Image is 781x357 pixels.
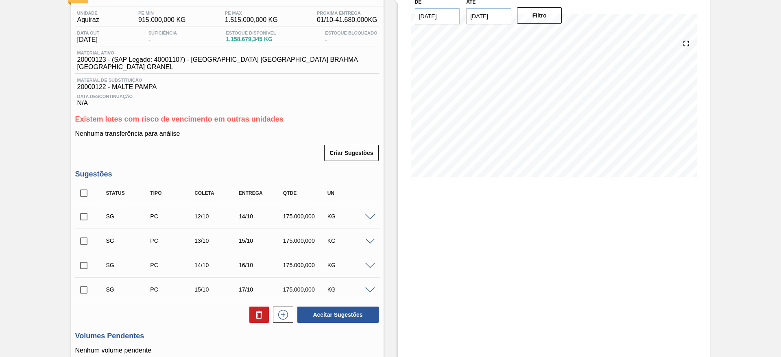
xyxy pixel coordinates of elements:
[192,213,242,220] div: 12/10/2025
[226,36,276,42] span: 1.158.679,345 KG
[77,83,377,91] span: 20000122 - MALTE PAMPA
[415,8,460,24] input: dd/mm/yyyy
[77,78,377,83] span: Material de Substituição
[75,91,380,107] div: N/A
[77,56,382,71] span: 20000123 - (SAP Legado: 40001107) - [GEOGRAPHIC_DATA] [GEOGRAPHIC_DATA] BRAHMA [GEOGRAPHIC_DATA] ...
[237,262,286,268] div: 16/10/2025
[293,306,380,324] div: Aceitar Sugestões
[77,30,100,35] span: Data out
[325,190,375,196] div: UN
[77,50,382,55] span: Material ativo
[75,347,380,354] p: Nenhum volume pendente
[281,286,330,293] div: 175.000,000
[75,332,380,340] h3: Volumes Pendentes
[148,30,177,35] span: Suficiência
[237,237,286,244] div: 15/10/2025
[325,30,377,35] span: Estoque Bloqueado
[317,16,377,24] span: 01/10 - 41.680,000 KG
[325,144,379,162] div: Criar Sugestões
[146,30,179,44] div: -
[225,16,278,24] span: 1.515.000,000 KG
[192,286,242,293] div: 15/10/2025
[75,130,380,137] p: Nenhuma transferência para análise
[148,237,197,244] div: Pedido de Compra
[104,190,153,196] div: Status
[325,262,375,268] div: KG
[75,170,380,178] h3: Sugestões
[317,11,377,15] span: Próxima Entrega
[226,30,276,35] span: Estoque Disponível
[104,262,153,268] div: Sugestão Criada
[138,16,186,24] span: 915.000,000 KG
[192,262,242,268] div: 14/10/2025
[77,36,100,44] span: [DATE]
[138,11,186,15] span: PE MIN
[192,190,242,196] div: Coleta
[148,190,197,196] div: Tipo
[323,30,379,44] div: -
[466,8,511,24] input: dd/mm/yyyy
[77,16,99,24] span: Aquiraz
[75,115,284,123] span: Existem lotes com risco de vencimento em outras unidades
[281,213,330,220] div: 175.000,000
[517,7,562,24] button: Filtro
[237,213,286,220] div: 14/10/2025
[269,307,293,323] div: Nova sugestão
[281,262,330,268] div: 175.000,000
[281,190,330,196] div: Qtde
[245,307,269,323] div: Excluir Sugestões
[325,213,375,220] div: KG
[325,237,375,244] div: KG
[237,286,286,293] div: 17/10/2025
[148,286,197,293] div: Pedido de Compra
[297,307,379,323] button: Aceitar Sugestões
[77,11,99,15] span: Unidade
[325,286,375,293] div: KG
[104,213,153,220] div: Sugestão Criada
[281,237,330,244] div: 175.000,000
[237,190,286,196] div: Entrega
[324,145,378,161] button: Criar Sugestões
[77,94,377,99] span: Data Descontinuação
[148,213,197,220] div: Pedido de Compra
[192,237,242,244] div: 13/10/2025
[148,262,197,268] div: Pedido de Compra
[104,286,153,293] div: Sugestão Criada
[104,237,153,244] div: Sugestão Criada
[225,11,278,15] span: PE MAX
